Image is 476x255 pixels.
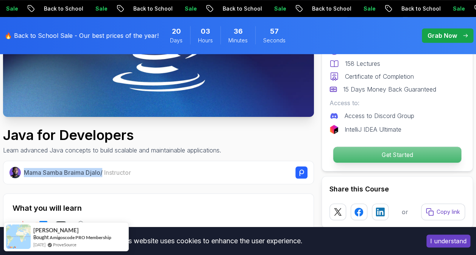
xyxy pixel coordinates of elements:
p: Mama Samba Braima Djalo / [24,168,131,177]
img: intellij logo [35,221,47,233]
span: [DATE] [33,241,45,248]
span: 20 Days [172,26,181,37]
p: Back to School [395,5,447,12]
p: Grab Now [428,31,457,40]
p: 15 Days Money Back Guaranteed [343,85,436,94]
p: Sale [268,5,292,12]
p: Learn advanced Java concepts to build scalable and maintainable applications. [3,146,221,155]
span: [PERSON_NAME] [33,227,79,233]
p: Back to School [217,5,268,12]
span: Hours [198,37,213,44]
img: terminal logo [55,221,67,233]
button: Copy link [421,204,465,220]
img: jetbrains logo [329,125,339,134]
span: Instructor [104,169,131,176]
p: Back to School [38,5,89,12]
span: Days [170,37,183,44]
img: provesource social proof notification image [6,224,31,249]
p: Access to Discord Group [345,111,414,120]
img: Nelson Djalo [9,167,21,178]
p: or [402,207,408,216]
h1: Java for Developers [3,127,221,143]
p: Back to School [306,5,357,12]
span: Minutes [228,37,248,44]
span: 57 Seconds [270,26,279,37]
p: Sale [179,5,203,12]
p: Sale [447,5,471,12]
h2: What you will learn [12,203,304,213]
p: IntelliJ IDEA Ultimate [345,125,401,134]
a: ProveSource [53,241,76,248]
img: bash logo [75,221,87,233]
p: Copy link [437,208,460,216]
img: java logo [16,221,28,233]
a: Amigoscode PRO Membership [50,235,111,240]
p: Back to School [127,5,179,12]
span: 3 Hours [201,26,210,37]
p: Sale [357,5,382,12]
p: Certificate of Completion [345,72,414,81]
p: Access to: [329,98,465,107]
p: Sale [89,5,114,12]
button: Accept cookies [426,235,470,247]
span: Bought [33,234,49,240]
p: 🔥 Back to School Sale - Our best prices of the year! [5,31,159,40]
p: Get Started [333,147,461,163]
span: Seconds [263,37,286,44]
button: Get Started [333,146,462,163]
h2: Share this Course [329,184,465,194]
span: 36 Minutes [234,26,243,37]
div: This website uses cookies to enhance the user experience. [6,233,415,249]
p: 158 Lectures [345,59,380,68]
